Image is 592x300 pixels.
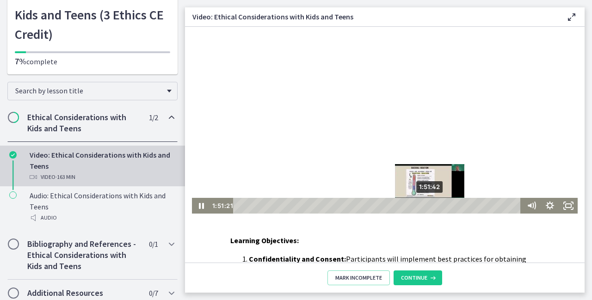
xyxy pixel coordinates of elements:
[335,274,382,282] span: Mark Incomplete
[15,56,170,67] p: complete
[149,288,158,299] span: 0 / 7
[7,82,178,100] div: Search by lesson title
[30,149,174,183] div: Video: Ethical Considerations with Kids and Teens
[327,270,390,285] button: Mark Incomplete
[249,254,346,263] strong: Confidentiality and Consent:
[30,190,174,223] div: Audio: Ethical Considerations with Kids and Teens
[149,112,158,123] span: 1 / 2
[15,56,26,67] span: 7%
[9,151,17,159] i: Completed
[30,171,174,183] div: Video
[249,254,526,286] span: Participants will implement best practices for obtaining informed consent and maintaining confide...
[27,112,140,134] h2: Ethical Considerations with Kids and Teens
[55,171,75,183] span: · 163 min
[230,236,299,245] span: Learning Objectives:
[401,274,427,282] span: Continue
[356,171,374,187] button: Show settings menu
[27,288,140,299] h2: Additional Resources
[30,212,174,223] div: Audio
[337,171,356,187] button: Mute
[185,27,585,214] iframe: Video Lesson
[394,270,442,285] button: Continue
[374,171,393,187] button: Fullscreen
[149,239,158,250] span: 0 / 1
[15,86,162,95] span: Search by lesson title
[192,11,551,22] h3: Video: Ethical Considerations with Kids and Teens
[27,239,140,272] h2: Bibliography and References - Ethical Considerations with Kids and Teens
